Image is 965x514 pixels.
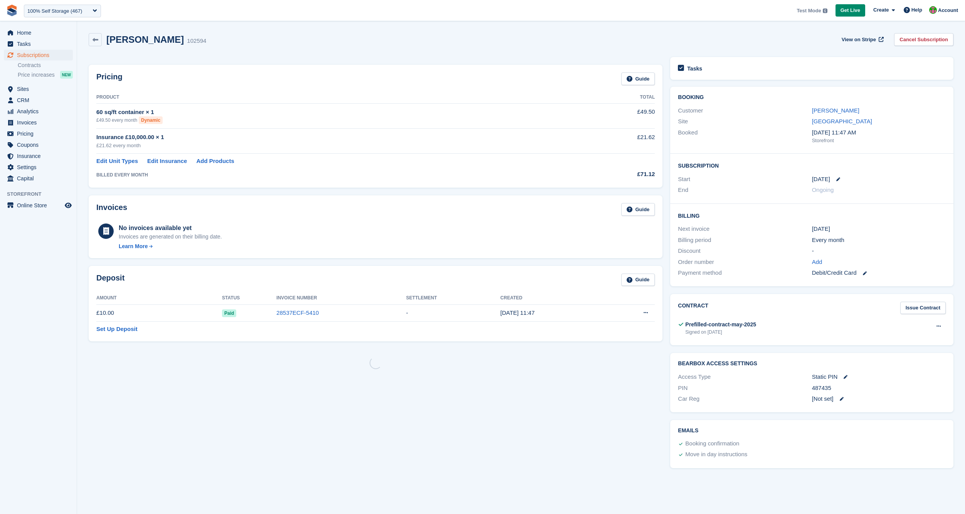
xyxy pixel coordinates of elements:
a: Preview store [64,201,73,210]
span: Account [938,7,958,14]
th: Created [500,292,605,304]
div: Learn More [119,242,148,250]
div: Prefilled-contract-may-2025 [685,321,756,329]
a: Edit Unit Types [96,157,138,166]
h2: Invoices [96,203,127,216]
a: Guide [621,72,655,85]
div: End [678,186,812,195]
a: View on Stripe [839,33,885,46]
img: Will McNeilly [929,6,937,14]
span: Subscriptions [17,50,63,60]
div: 100% Self Storage (467) [27,7,82,15]
h2: Subscription [678,161,946,169]
time: 2025-08-22 00:00:00 UTC [812,175,830,184]
td: £21.62 [592,129,655,154]
div: 60 sq/ft container × 1 [96,108,592,117]
a: Price increases NEW [18,71,73,79]
div: Site [678,117,812,126]
span: Insurance [17,151,63,161]
h2: Tasks [687,65,702,72]
div: Discount [678,247,812,255]
span: Price increases [18,71,55,79]
th: Settlement [406,292,501,304]
h2: Contract [678,302,708,314]
h2: Emails [678,428,946,434]
a: Get Live [836,4,865,17]
div: 487435 [812,384,946,393]
div: [DATE] 11:47 AM [812,128,946,137]
a: menu [4,128,73,139]
img: icon-info-grey-7440780725fd019a000dd9b08b2336e03edf1995a4989e88bcd33f0948082b44.svg [823,8,827,13]
div: Next invoice [678,225,812,233]
div: PIN [678,384,812,393]
a: Guide [621,203,655,216]
h2: Deposit [96,274,124,286]
div: Booked [678,128,812,144]
span: Home [17,27,63,38]
div: - [812,247,946,255]
a: [GEOGRAPHIC_DATA] [812,118,872,124]
div: [DATE] [812,225,946,233]
a: menu [4,173,73,184]
div: Invoices are generated on their billing date. [119,233,222,241]
div: Static PIN [812,373,946,381]
time: 2025-08-20 10:47:33 UTC [500,309,535,316]
h2: Booking [678,94,946,101]
th: Amount [96,292,222,304]
div: Booking confirmation [685,439,739,448]
div: Billing period [678,236,812,245]
span: Capital [17,173,63,184]
a: Add Products [196,157,234,166]
span: Pricing [17,128,63,139]
div: 102594 [187,37,206,45]
div: Every month [812,236,946,245]
div: Debit/Credit Card [812,269,946,277]
a: menu [4,162,73,173]
div: Insurance £10,000.00 × 1 [96,133,592,142]
div: £21.62 every month [96,142,592,149]
div: £71.12 [592,170,655,179]
span: Storefront [7,190,77,198]
a: [PERSON_NAME] [812,107,859,114]
span: Invoices [17,117,63,128]
a: menu [4,200,73,211]
div: Order number [678,258,812,267]
a: Edit Insurance [147,157,187,166]
img: stora-icon-8386f47178a22dfd0bd8f6a31ec36ba5ce8667c1dd55bd0f319d3a0aa187defe.svg [6,5,18,16]
a: menu [4,39,73,49]
span: Create [873,6,889,14]
div: BILLED EVERY MONTH [96,171,592,178]
span: Tasks [17,39,63,49]
a: Guide [621,274,655,286]
a: Issue Contract [900,302,946,314]
th: Invoice Number [276,292,406,304]
a: menu [4,139,73,150]
div: Storefront [812,137,946,144]
th: Product [96,91,592,104]
span: Sites [17,84,63,94]
th: Status [222,292,276,304]
span: Get Live [841,7,860,14]
span: View on Stripe [842,36,876,44]
span: CRM [17,95,63,106]
a: Set Up Deposit [96,325,138,334]
span: Settings [17,162,63,173]
span: Help [911,6,922,14]
a: menu [4,117,73,128]
div: Dynamic [139,116,163,124]
a: menu [4,84,73,94]
div: NEW [60,71,73,79]
a: menu [4,27,73,38]
td: £10.00 [96,304,222,322]
div: No invoices available yet [119,223,222,233]
h2: Pricing [96,72,123,85]
h2: [PERSON_NAME] [106,34,184,45]
h2: Billing [678,212,946,219]
a: Contracts [18,62,73,69]
div: Start [678,175,812,184]
div: Move in day instructions [685,450,747,459]
a: 28537ECF-5410 [276,309,319,316]
td: - [406,304,501,322]
div: Car Reg [678,395,812,403]
div: £49.50 every month [96,116,592,124]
